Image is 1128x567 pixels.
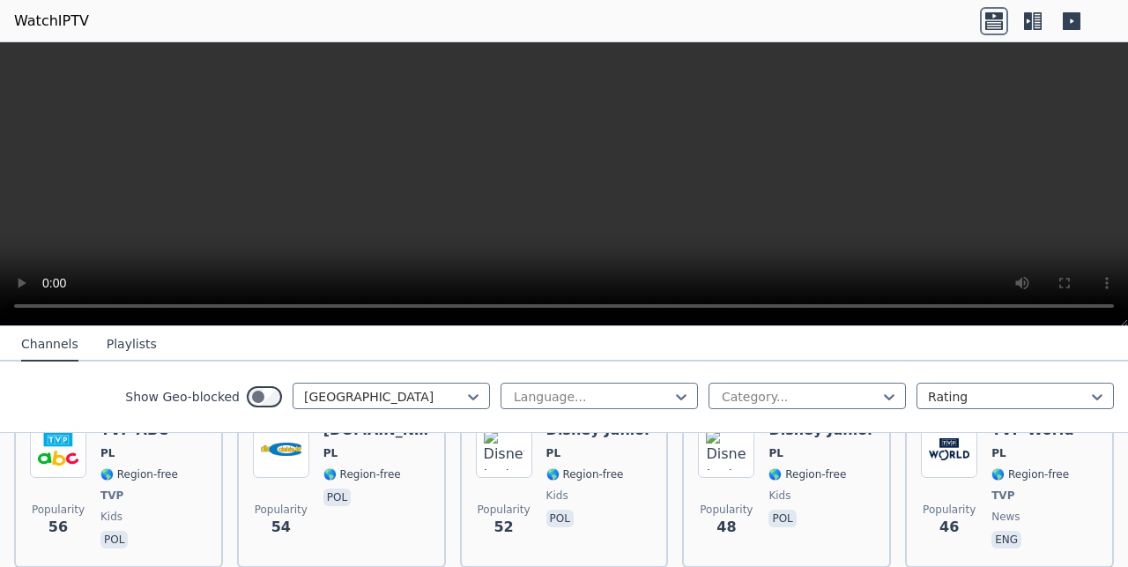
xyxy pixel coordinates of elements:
[100,467,178,481] span: 🌎 Region-free
[253,422,309,478] img: dlaCiebie.tv
[768,510,796,527] p: pol
[21,328,78,362] button: Channels
[991,531,1021,548] p: eng
[939,517,959,538] span: 46
[100,446,115,460] span: PL
[478,503,531,517] span: Popularity
[476,422,532,478] img: Disney Junior
[546,467,624,481] span: 🌎 Region-free
[923,503,976,517] span: Popularity
[48,517,68,538] span: 56
[991,510,1020,524] span: news
[546,446,560,460] span: PL
[100,531,128,548] p: pol
[698,422,754,478] img: Disney Junior
[271,517,291,538] span: 54
[100,510,122,524] span: kids
[493,517,513,538] span: 52
[107,328,157,362] button: Playlists
[100,489,123,503] span: TVP
[30,422,86,478] img: TVP ABC
[991,446,1006,460] span: PL
[546,489,568,503] span: kids
[716,517,736,538] span: 48
[14,11,89,32] a: WatchIPTV
[768,467,846,481] span: 🌎 Region-free
[32,503,85,517] span: Popularity
[991,467,1069,481] span: 🌎 Region-free
[991,489,1014,503] span: TVP
[700,503,753,517] span: Popularity
[546,510,574,527] p: pol
[768,489,790,503] span: kids
[768,446,783,460] span: PL
[323,446,338,460] span: PL
[255,503,308,517] span: Popularity
[921,422,977,478] img: TVP World
[125,388,240,406] label: Show Geo-blocked
[323,467,401,481] span: 🌎 Region-free
[323,489,351,506] p: pol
